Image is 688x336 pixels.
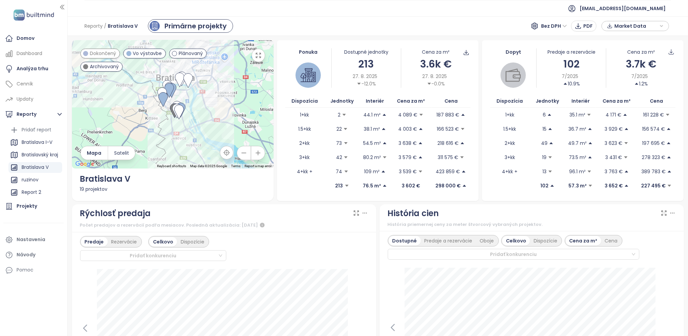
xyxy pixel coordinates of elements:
[587,169,592,174] span: caret-down
[627,48,655,56] div: Cena za m²
[490,108,530,122] td: 1+kk
[133,50,162,57] span: Vo výstavbe
[8,162,62,173] div: Bratislava V
[148,19,233,33] a: primary
[568,125,586,133] p: 36.7 m²
[624,141,629,146] span: caret-down
[568,139,587,147] p: 49.7 m²
[360,95,390,108] th: Interiér
[332,56,401,72] div: 213
[324,95,360,108] th: Jednotky
[399,168,417,175] p: 3 539 €
[566,236,601,245] div: Cena za m²
[571,21,596,31] button: PDF
[399,139,417,147] p: 3 638 €
[80,173,265,185] div: Bratislava V
[90,63,119,70] span: Archivovaný
[8,150,62,160] div: Bratislavský kraj
[624,169,629,174] span: caret-up
[427,81,432,86] span: caret-down
[547,112,552,117] span: caret-up
[390,95,432,108] th: Cena za m²
[605,168,623,175] p: 3 763 €
[435,182,461,189] p: 298 000 €
[74,160,96,169] a: Open this area in Google Maps (opens a new window)
[3,93,64,106] a: Updaty
[343,141,348,146] span: caret-down
[422,48,450,56] div: Cena za m²
[642,154,665,161] p: 278 323 €
[3,248,64,262] a: Návody
[3,47,64,60] a: Dashboard
[587,112,591,117] span: caret-down
[548,127,553,131] span: caret-up
[17,202,37,210] div: Projekty
[81,237,108,247] div: Predaje
[631,73,648,80] span: 7/2025
[543,111,546,119] p: 6
[3,233,64,247] a: Nastavenia
[542,125,546,133] p: 15
[490,122,530,136] td: 1.5+kk
[540,182,549,189] p: 102
[634,81,639,86] span: caret-up
[80,185,265,193] div: 19 projektov
[490,136,530,150] td: 2+kk
[588,155,592,160] span: caret-up
[388,207,439,220] div: História cien
[637,95,676,108] th: Cena
[22,188,41,197] div: Report 2
[17,95,33,103] div: Updaty
[614,21,658,31] span: Market Data
[605,21,665,31] div: button
[357,81,361,86] span: caret-down
[548,155,553,160] span: caret-down
[389,236,421,245] div: Dostupné
[285,95,325,108] th: Dispozícia
[421,236,476,245] div: Predaje a rezervácie
[634,80,648,87] div: 1.2%
[231,164,240,168] a: Terms (opens in new tab)
[596,95,637,108] th: Cena za m²
[17,235,45,244] div: Nastavenia
[530,236,561,245] div: Dispozície
[667,183,672,188] span: caret-down
[476,236,498,245] div: Oboje
[624,183,629,188] span: caret-up
[490,95,530,108] th: Dispozícia
[382,112,387,117] span: caret-up
[537,56,606,72] div: 102
[427,80,445,87] div: -0.0%
[363,139,381,147] p: 54.5 m²
[8,175,62,185] div: ruzinov
[382,141,387,146] span: caret-up
[285,136,325,150] td: 2+kk
[490,48,536,56] div: Dopyt
[568,182,587,189] p: 57.3 m²
[81,146,108,160] button: Mapa
[606,56,676,72] div: 3.7k €
[363,182,381,189] p: 76.5 m²
[22,163,49,172] div: Bratislava V
[114,149,129,157] span: Satelit
[583,22,593,30] span: PDF
[8,125,62,135] div: Pridať report
[436,168,460,175] p: 423 859 €
[438,154,458,161] p: 311 575 €
[541,139,547,147] p: 49
[3,62,64,76] a: Analýza trhu
[17,49,42,58] div: Dashboard
[642,139,665,147] p: 197 695 €
[22,176,39,184] div: ruzinov
[363,154,381,161] p: 80.2 m²
[623,112,628,117] span: caret-up
[74,160,96,169] img: Google
[381,169,386,174] span: caret-up
[22,126,51,134] div: Pridať report
[8,137,62,148] div: Bratislava I-V
[343,155,348,160] span: caret-down
[460,141,465,146] span: caret-up
[3,108,64,121] button: Reporty
[285,164,325,179] td: 4+kk +
[108,20,138,32] span: Bratislava V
